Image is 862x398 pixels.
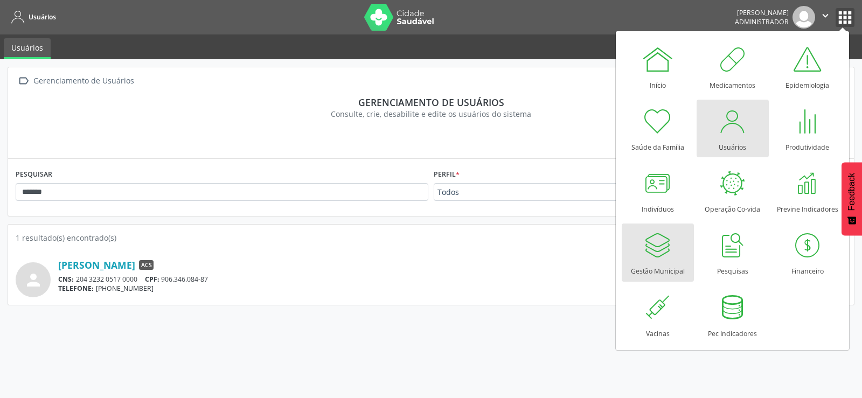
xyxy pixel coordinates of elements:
img: img [793,6,815,29]
span: CNS: [58,275,74,284]
div: [PHONE_NUMBER] [58,284,739,293]
span: Administrador [735,17,789,26]
a: Financeiro [771,224,844,281]
a: Início [622,38,694,95]
div: Consulte, crie, desabilite e edite os usuários do sistema [23,108,839,120]
a: Produtividade [771,100,844,157]
span: TELEFONE: [58,284,94,293]
a: Medicamentos [697,38,769,95]
i: person [24,270,43,290]
i:  [16,73,31,89]
div: Gerenciamento de usuários [23,96,839,108]
div: 1 resultado(s) encontrado(s) [16,232,846,243]
label: PESQUISAR [16,166,52,183]
span: Usuários [29,12,56,22]
a: Gestão Municipal [622,224,694,281]
a: Operação Co-vida [697,162,769,219]
span: ACS [139,260,154,270]
a: Indivíduos [622,162,694,219]
a: Usuários [697,100,769,157]
div: [PERSON_NAME] [735,8,789,17]
a: Pesquisas [697,224,769,281]
label: Perfil [434,166,460,183]
a: [PERSON_NAME] [58,259,135,271]
a: Usuários [4,38,51,59]
span: CPF: [145,275,159,284]
a: Epidemiologia [771,38,844,95]
button: Feedback - Mostrar pesquisa [842,162,862,235]
a: Saúde da Família [622,100,694,157]
div: 204 3232 0517 0000 906.346.084-87 [58,275,739,284]
a: Previne Indicadores [771,162,844,219]
a:  Gerenciamento de Usuários [16,73,136,89]
span: Todos [437,187,615,198]
div: Gerenciamento de Usuários [31,73,136,89]
a: Usuários [8,8,56,26]
button:  [815,6,836,29]
a: Vacinas [622,286,694,344]
i:  [819,10,831,22]
span: Feedback [847,173,857,211]
button: apps [836,8,854,27]
a: Pec Indicadores [697,286,769,344]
